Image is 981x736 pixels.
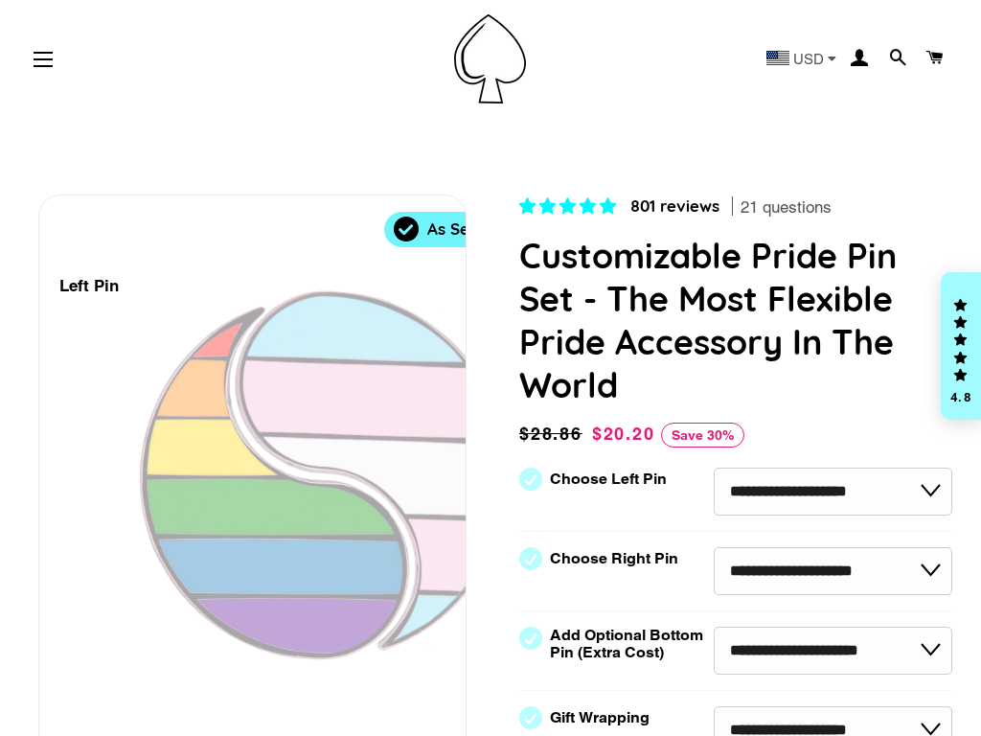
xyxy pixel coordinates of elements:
[550,471,667,488] label: Choose Left Pin
[949,391,972,403] div: 4.8
[454,14,526,103] img: Pin-Ace
[550,627,711,661] label: Add Optional Bottom Pin (Extra Cost)
[592,424,655,444] span: $20.20
[550,550,678,567] label: Choose Right Pin
[519,421,587,448] span: $28.86
[519,196,621,216] span: 4.83 stars
[630,195,719,216] span: 801 reviews
[793,52,824,66] span: USD
[519,234,952,406] h1: Customizable Pride Pin Set - The Most Flexible Pride Accessory In The World
[941,272,981,420] div: Click to open Judge.me floating reviews tab
[661,423,744,448] span: Save 30%
[550,709,650,726] label: Gift Wrapping
[741,196,832,219] span: 21 questions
